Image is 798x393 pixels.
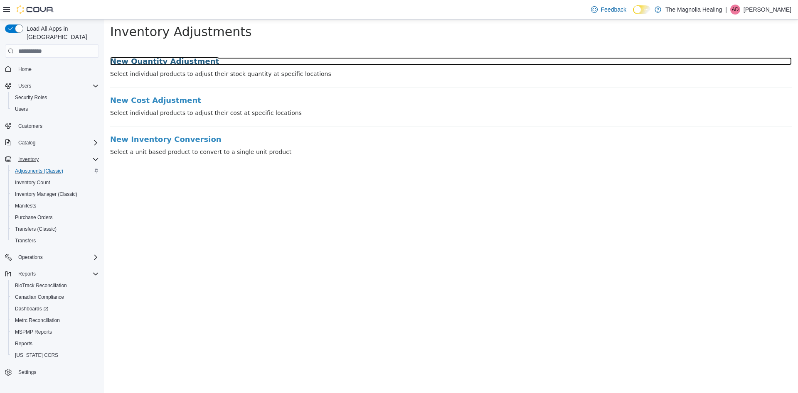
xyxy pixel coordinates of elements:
span: Dashboards [15,305,48,312]
p: Select individual products to adjust their stock quantity at specific locations [6,50,688,59]
p: Select individual products to adjust their cost at specific locations [6,89,688,98]
button: Metrc Reconciliation [8,315,102,326]
a: Canadian Compliance [12,292,67,302]
span: Canadian Compliance [12,292,99,302]
span: Reports [15,340,32,347]
a: MSPMP Reports [12,327,55,337]
a: New Cost Adjustment [6,77,688,85]
button: Purchase Orders [8,212,102,223]
span: Inventory Adjustments [6,5,148,20]
span: Reports [15,269,99,279]
p: [PERSON_NAME] [744,5,791,15]
span: Purchase Orders [15,214,53,221]
a: Dashboards [12,304,52,314]
button: Home [2,63,102,75]
div: Ahmad Duais [730,5,740,15]
span: Operations [15,252,99,262]
span: Transfers (Classic) [15,226,57,232]
span: Reports [12,339,99,349]
button: Users [2,80,102,92]
button: Security Roles [8,92,102,103]
button: Operations [15,252,46,262]
span: Transfers [15,237,36,244]
a: Customers [15,121,46,131]
span: Users [18,83,31,89]
a: Dashboards [8,303,102,315]
p: | [725,5,727,15]
button: Settings [2,366,102,378]
span: Home [18,66,32,73]
span: Users [12,104,99,114]
span: BioTrack Reconciliation [15,282,67,289]
button: Catalog [2,137,102,149]
input: Dark Mode [633,5,650,14]
span: Settings [15,367,99,377]
span: Adjustments (Classic) [15,168,63,174]
button: MSPMP Reports [8,326,102,338]
span: Customers [15,121,99,131]
span: Inventory Manager (Classic) [15,191,77,198]
a: BioTrack Reconciliation [12,281,70,290]
button: Inventory Manager (Classic) [8,188,102,200]
button: Inventory Count [8,177,102,188]
a: Manifests [12,201,39,211]
span: Load All Apps in [GEOGRAPHIC_DATA] [23,24,99,41]
button: Canadian Compliance [8,291,102,303]
span: Security Roles [12,93,99,103]
a: New Quantity Adjustment [6,38,688,46]
button: Manifests [8,200,102,212]
img: Cova [17,5,54,14]
button: Reports [15,269,39,279]
a: Metrc Reconciliation [12,315,63,325]
a: Transfers (Classic) [12,224,60,234]
p: Select a unit based product to convert to a single unit product [6,128,688,137]
span: Security Roles [15,94,47,101]
a: Feedback [588,1,630,18]
a: Inventory Count [12,178,54,188]
span: Feedback [601,5,626,14]
button: BioTrack Reconciliation [8,280,102,291]
button: Operations [2,251,102,263]
button: Reports [2,268,102,280]
span: Transfers [12,236,99,246]
span: Settings [18,369,36,376]
span: Reports [18,271,36,277]
a: Home [15,64,35,74]
span: MSPMP Reports [15,329,52,335]
span: Operations [18,254,43,261]
button: Reports [8,338,102,349]
span: Catalog [15,138,99,148]
a: Settings [15,367,39,377]
span: MSPMP Reports [12,327,99,337]
button: Adjustments (Classic) [8,165,102,177]
a: Transfers [12,236,39,246]
button: Catalog [15,138,39,148]
span: Inventory Count [12,178,99,188]
span: Catalog [18,139,35,146]
a: [US_STATE] CCRS [12,350,62,360]
span: Users [15,106,28,112]
span: AD [732,5,739,15]
a: Users [12,104,31,114]
span: Manifests [15,203,36,209]
p: The Magnolia Healing [665,5,722,15]
button: Inventory [15,154,42,164]
span: Inventory [18,156,39,163]
button: Transfers (Classic) [8,223,102,235]
a: Adjustments (Classic) [12,166,66,176]
span: BioTrack Reconciliation [12,281,99,290]
a: Reports [12,339,36,349]
button: Transfers [8,235,102,247]
span: Purchase Orders [12,212,99,222]
a: Security Roles [12,93,50,103]
span: [US_STATE] CCRS [15,352,58,359]
a: New Inventory Conversion [6,116,688,124]
span: Customers [18,123,42,129]
span: Users [15,81,99,91]
span: Manifests [12,201,99,211]
span: Washington CCRS [12,350,99,360]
